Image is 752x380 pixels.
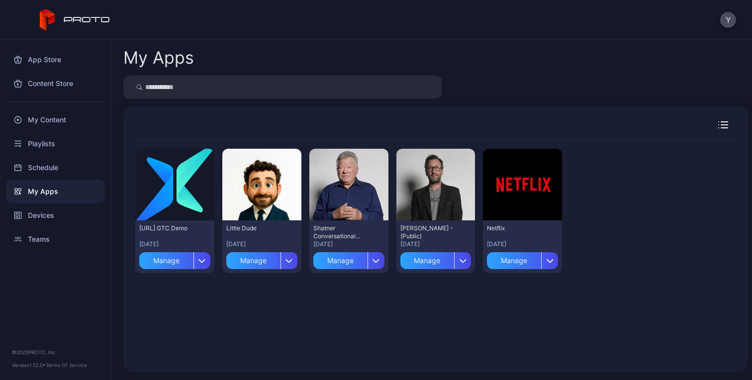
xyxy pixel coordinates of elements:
div: © 2025 PROTO, Inc. [12,348,99,356]
div: [DATE] [487,240,558,248]
div: David N Persona - (Public) [400,224,455,240]
div: Little Dude [226,224,281,232]
div: [DATE] [226,240,297,248]
div: Netflix [487,224,542,232]
a: Content Store [6,72,105,95]
button: Manage [487,248,558,269]
div: Manage [313,252,368,269]
div: Shatner Conversational Persona - (Proto Internal) [313,224,368,240]
div: Manage [226,252,281,269]
div: [DATE] [313,240,384,248]
div: Manage [139,252,193,269]
span: Version 1.12.0 • [12,362,46,368]
div: My Apps [123,49,194,66]
button: Y [720,12,736,28]
a: Schedule [6,156,105,180]
button: Manage [139,248,210,269]
a: Devices [6,203,105,227]
div: LiveX.ai GTC Demo [139,224,194,232]
button: Manage [400,248,471,269]
a: App Store [6,48,105,72]
a: My Content [6,108,105,132]
button: Manage [313,248,384,269]
a: Terms Of Service [46,362,87,368]
div: Manage [487,252,541,269]
button: Manage [226,248,297,269]
div: [DATE] [400,240,471,248]
div: Manage [400,252,455,269]
a: My Apps [6,180,105,203]
div: [DATE] [139,240,210,248]
a: Teams [6,227,105,251]
a: Playlists [6,132,105,156]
